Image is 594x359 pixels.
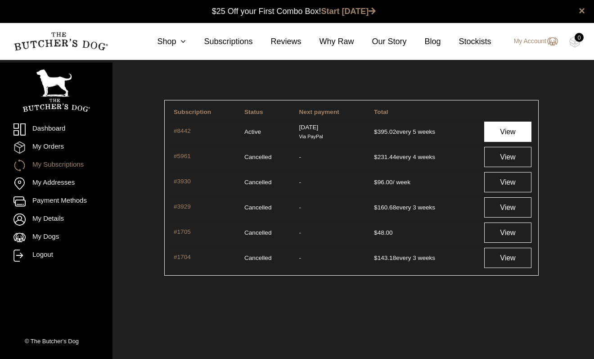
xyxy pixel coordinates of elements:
[241,170,295,194] td: Cancelled
[296,119,369,144] td: [DATE]
[484,172,531,192] a: View
[13,177,99,190] a: My Addresses
[484,248,531,268] a: View
[174,127,236,137] a: #8442
[301,36,354,48] a: Why Raw
[139,36,186,48] a: Shop
[22,69,90,112] img: TBD_Portrait_Logo_White.png
[374,229,378,236] span: $
[484,197,531,218] a: View
[296,245,369,270] td: -
[13,159,99,172] a: My Subscriptions
[370,145,477,169] td: every 4 weeks
[569,36,580,48] img: TBD_Cart-Empty.png
[13,250,99,262] a: Logout
[13,141,99,154] a: My Orders
[174,253,236,263] a: #1704
[241,195,295,219] td: Cancelled
[13,195,99,208] a: Payment Methods
[484,147,531,167] a: View
[374,179,378,186] span: $
[13,123,99,136] a: Dashboard
[296,195,369,219] td: -
[374,109,388,115] span: Total
[241,119,295,144] td: Active
[374,254,396,261] span: 143.18
[186,36,252,48] a: Subscriptions
[174,177,236,187] a: #3930
[374,154,378,160] span: $
[374,154,396,160] span: 231.44
[374,204,396,211] span: 160.68
[374,229,393,236] span: 48.00
[370,245,477,270] td: every 3 weeks
[299,109,339,115] span: Next payment
[579,5,585,16] a: close
[354,36,407,48] a: Our Story
[484,122,531,142] a: View
[374,128,396,135] span: 395.02
[174,109,211,115] span: Subscription
[296,145,369,169] td: -
[374,128,378,135] span: $
[370,119,477,144] td: every 5 weeks
[174,202,236,213] a: #3929
[13,214,99,226] a: My Details
[370,170,477,194] td: / week
[296,220,369,245] td: -
[374,179,393,186] span: 96.00
[407,36,441,48] a: Blog
[321,7,376,16] a: Start [DATE]
[575,33,584,42] div: 0
[296,170,369,194] td: -
[299,134,323,139] small: Via PayPal
[241,145,295,169] td: Cancelled
[241,245,295,270] td: Cancelled
[374,204,378,211] span: $
[174,152,236,162] a: #5961
[370,195,477,219] td: every 3 weeks
[252,36,301,48] a: Reviews
[484,223,531,243] a: View
[13,232,99,244] a: My Dogs
[441,36,491,48] a: Stockists
[505,36,558,47] a: My Account
[241,220,295,245] td: Cancelled
[174,227,236,238] a: #1705
[374,254,378,261] span: $
[244,109,263,115] span: Status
